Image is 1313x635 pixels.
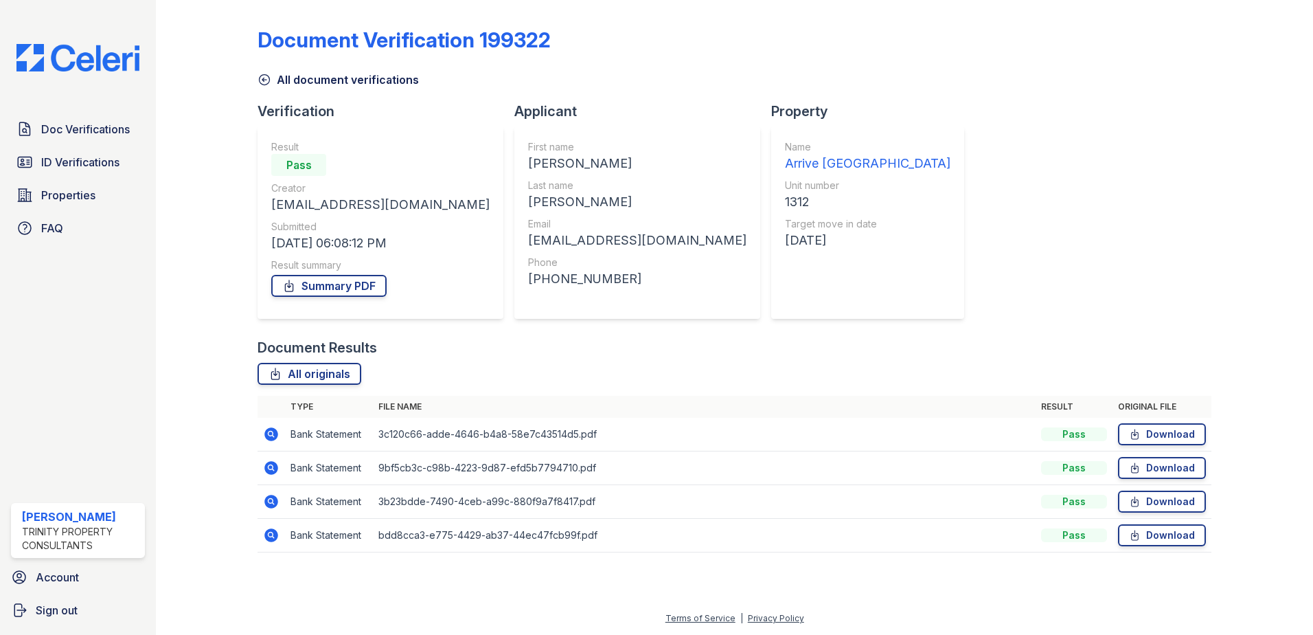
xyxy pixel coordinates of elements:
[11,148,145,176] a: ID Verifications
[271,195,490,214] div: [EMAIL_ADDRESS][DOMAIN_NAME]
[271,154,326,176] div: Pass
[528,231,746,250] div: [EMAIL_ADDRESS][DOMAIN_NAME]
[41,187,95,203] span: Properties
[285,396,373,418] th: Type
[1118,491,1206,513] a: Download
[271,181,490,195] div: Creator
[5,564,150,591] a: Account
[271,220,490,234] div: Submitted
[514,102,771,121] div: Applicant
[258,71,419,88] a: All document verifications
[285,418,373,452] td: Bank Statement
[22,525,139,553] div: Trinity Property Consultants
[1112,396,1211,418] th: Original file
[271,234,490,253] div: [DATE] 06:08:12 PM
[373,452,1036,485] td: 9bf5cb3c-c98b-4223-9d87-efd5b7794710.pdf
[36,569,79,586] span: Account
[41,154,119,170] span: ID Verifications
[285,452,373,485] td: Bank Statement
[748,613,804,623] a: Privacy Policy
[528,179,746,192] div: Last name
[258,363,361,385] a: All originals
[1036,396,1112,418] th: Result
[258,27,551,52] div: Document Verification 199322
[528,269,746,289] div: [PHONE_NUMBER]
[528,192,746,212] div: [PERSON_NAME]
[785,140,950,154] div: Name
[285,485,373,519] td: Bank Statement
[271,258,490,272] div: Result summary
[1041,427,1107,441] div: Pass
[1118,423,1206,445] a: Download
[373,485,1036,519] td: 3b23bdde-7490-4ceb-a99c-880f9a7f8417.pdf
[740,613,743,623] div: |
[373,396,1036,418] th: File name
[785,154,950,173] div: Arrive [GEOGRAPHIC_DATA]
[373,519,1036,553] td: bdd8cca3-e775-4429-ab37-44ec47fcb99f.pdf
[373,418,1036,452] td: 3c120c66-adde-4646-b4a8-58e7c43514d5.pdf
[1041,528,1107,542] div: Pass
[1255,580,1299,621] iframe: chat widget
[258,338,377,357] div: Document Results
[271,275,387,297] a: Summary PDF
[665,613,735,623] a: Terms of Service
[785,217,950,231] div: Target move in date
[41,220,63,236] span: FAQ
[528,256,746,269] div: Phone
[36,602,78,619] span: Sign out
[1118,457,1206,479] a: Download
[258,102,514,121] div: Verification
[41,121,130,137] span: Doc Verifications
[785,179,950,192] div: Unit number
[785,192,950,212] div: 1312
[5,44,150,71] img: CE_Logo_Blue-a8612792a0a2168367f1c8372b55b34899dd931a85d93a1a3d3e32e68fde9ad4.png
[5,597,150,624] a: Sign out
[271,140,490,154] div: Result
[1118,524,1206,546] a: Download
[528,217,746,231] div: Email
[11,214,145,242] a: FAQ
[528,140,746,154] div: First name
[11,115,145,143] a: Doc Verifications
[285,519,373,553] td: Bank Statement
[785,140,950,173] a: Name Arrive [GEOGRAPHIC_DATA]
[785,231,950,250] div: [DATE]
[771,102,975,121] div: Property
[22,509,139,525] div: [PERSON_NAME]
[528,154,746,173] div: [PERSON_NAME]
[1041,495,1107,509] div: Pass
[1041,461,1107,475] div: Pass
[11,181,145,209] a: Properties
